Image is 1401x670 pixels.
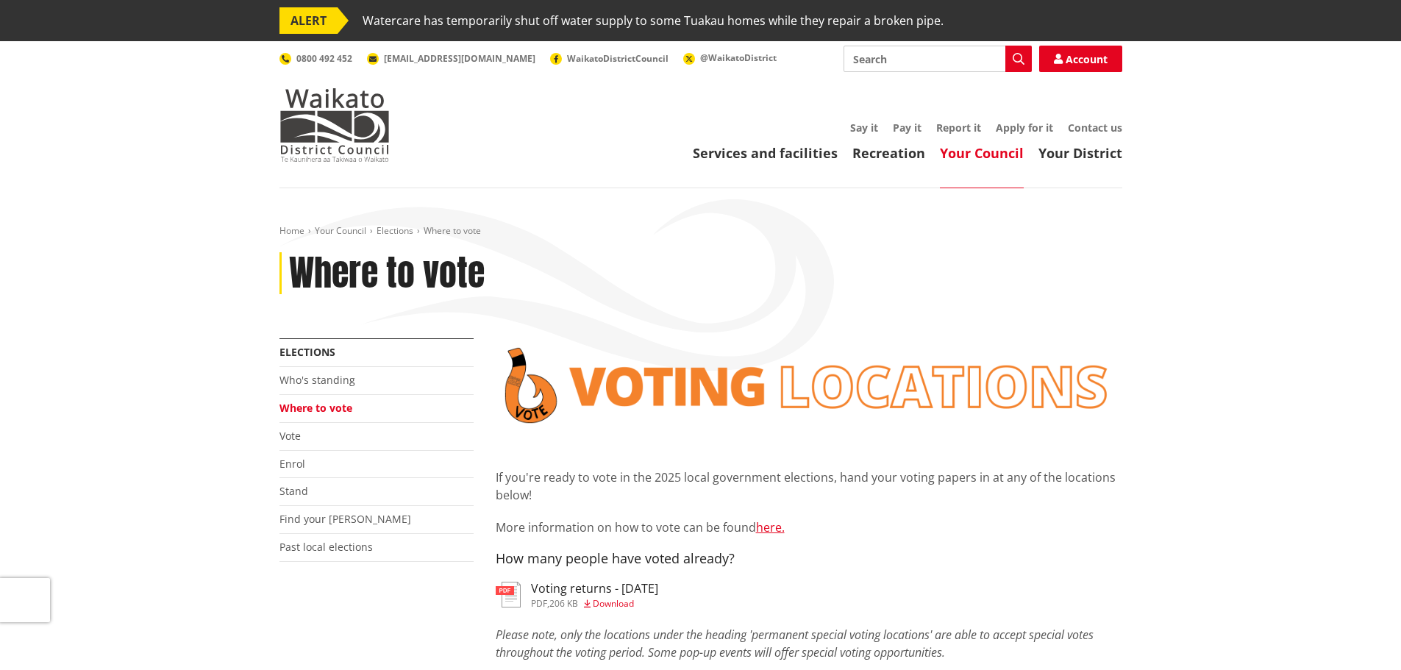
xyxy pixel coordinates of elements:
a: Enrol [279,457,305,471]
a: Who's standing [279,373,355,387]
h1: Where to vote [289,252,485,295]
nav: breadcrumb [279,225,1122,238]
span: Watercare has temporarily shut off water supply to some Tuakau homes while they repair a broken p... [363,7,944,34]
span: pdf [531,597,547,610]
a: Stand [279,484,308,498]
a: Apply for it [996,121,1053,135]
a: Recreation [852,144,925,162]
a: 0800 492 452 [279,52,352,65]
p: If you're ready to vote in the 2025 local government elections, hand your voting papers in at any... [496,468,1122,504]
a: Past local elections [279,540,373,554]
a: Your Council [315,224,366,237]
a: Services and facilities [693,144,838,162]
span: Download [593,597,634,610]
a: Contact us [1068,121,1122,135]
a: [EMAIL_ADDRESS][DOMAIN_NAME] [367,52,535,65]
a: Find your [PERSON_NAME] [279,512,411,526]
a: Vote [279,429,301,443]
a: Pay it [893,121,921,135]
a: Account [1039,46,1122,72]
div: , [531,599,658,608]
span: Where to vote [424,224,481,237]
span: [EMAIL_ADDRESS][DOMAIN_NAME] [384,52,535,65]
span: 0800 492 452 [296,52,352,65]
p: More information on how to vote can be found [496,518,1122,536]
a: Home [279,224,304,237]
img: voting locations banner [496,338,1122,432]
h4: How many people have voted already? [496,551,1122,567]
img: Waikato District Council - Te Kaunihera aa Takiwaa o Waikato [279,88,390,162]
a: Voting returns - [DATE] pdf,206 KB Download [496,582,658,608]
span: WaikatoDistrictCouncil [567,52,669,65]
span: ALERT [279,7,338,34]
span: 206 KB [549,597,578,610]
a: @WaikatoDistrict [683,51,777,64]
h3: Voting returns - [DATE] [531,582,658,596]
a: Your Council [940,144,1024,162]
em: Please note, only the locations under the heading 'permanent special voting locations' are able t... [496,627,1094,660]
span: @WaikatoDistrict [700,51,777,64]
a: Your District [1038,144,1122,162]
a: Elections [279,345,335,359]
a: Report it [936,121,981,135]
a: Elections [377,224,413,237]
img: document-pdf.svg [496,582,521,607]
a: WaikatoDistrictCouncil [550,52,669,65]
a: here. [756,519,785,535]
a: Where to vote [279,401,352,415]
input: Search input [844,46,1032,72]
a: Say it [850,121,878,135]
